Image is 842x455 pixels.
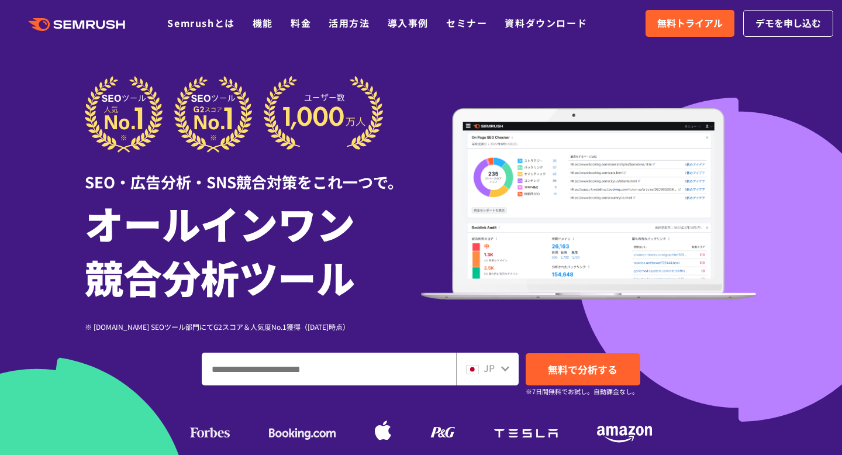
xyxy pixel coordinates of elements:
[505,16,587,30] a: 資料ダウンロード
[446,16,487,30] a: セミナー
[755,16,821,31] span: デモを申し込む
[253,16,273,30] a: 機能
[743,10,833,37] a: デモを申し込む
[646,10,734,37] a: 無料トライアル
[329,16,370,30] a: 活用方法
[548,362,617,377] span: 無料で分析する
[85,153,421,193] div: SEO・広告分析・SNS競合対策をこれ一つで。
[657,16,723,31] span: 無料トライアル
[526,353,640,385] a: 無料で分析する
[388,16,429,30] a: 導入事例
[291,16,311,30] a: 料金
[167,16,234,30] a: Semrushとは
[202,353,455,385] input: ドメイン、キーワードまたはURLを入力してください
[484,361,495,375] span: JP
[85,321,421,332] div: ※ [DOMAIN_NAME] SEOツール部門にてG2スコア＆人気度No.1獲得（[DATE]時点）
[526,386,639,397] small: ※7日間無料でお試し。自動課金なし。
[85,196,421,304] h1: オールインワン 競合分析ツール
